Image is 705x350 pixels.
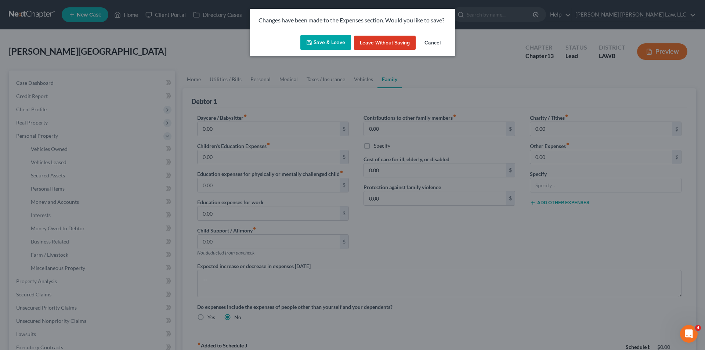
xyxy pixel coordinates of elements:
button: Leave without Saving [354,36,416,50]
iframe: Intercom live chat [680,325,698,343]
p: Changes have been made to the Expenses section. Would you like to save? [258,16,446,25]
button: Save & Leave [300,35,351,50]
button: Cancel [419,36,446,50]
span: 4 [695,325,701,331]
